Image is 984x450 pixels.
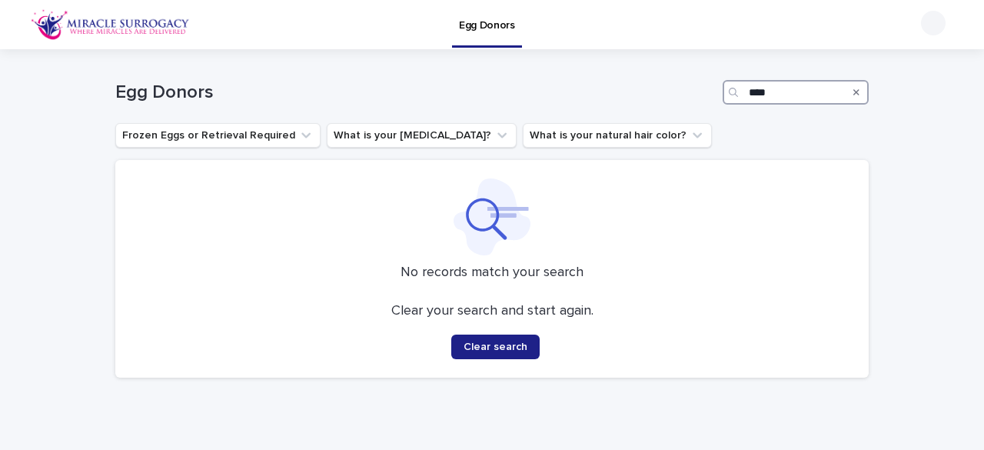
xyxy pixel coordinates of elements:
[115,123,321,148] button: Frozen Eggs or Retrieval Required
[464,342,527,352] span: Clear search
[523,123,712,148] button: What is your natural hair color?
[115,82,716,104] h1: Egg Donors
[451,335,540,359] button: Clear search
[391,303,593,320] p: Clear your search and start again.
[134,265,850,282] p: No records match your search
[31,9,190,40] img: OiFFDOGZQuirLhrlO1ag
[327,123,517,148] button: What is your eye color?
[723,80,869,105] input: Search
